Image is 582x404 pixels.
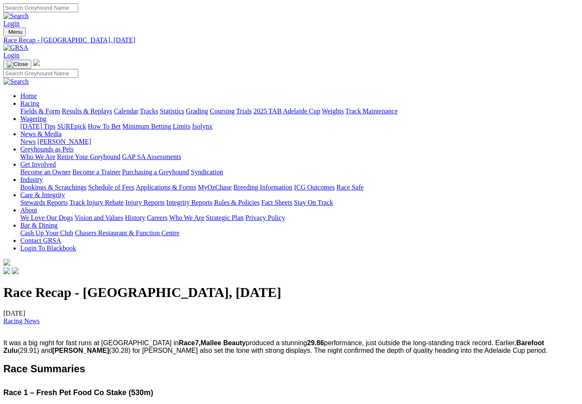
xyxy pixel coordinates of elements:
[75,229,179,236] a: Chasers Restaurant & Function Centre
[20,146,74,153] a: Greyhounds as Pets
[20,100,39,107] a: Racing
[179,339,195,346] span: Race
[20,184,579,191] div: Industry
[236,107,252,115] a: Trials
[336,184,363,191] a: Race Safe
[20,115,47,122] a: Wagering
[125,199,165,206] a: Injury Reports
[3,20,19,27] a: Login
[245,214,285,221] a: Privacy Policy
[166,199,212,206] a: Integrity Reports
[169,214,204,221] a: Who We Are
[3,52,19,59] a: Login
[57,153,121,160] a: Retire Your Greyhound
[3,267,10,274] img: facebook.svg
[20,199,68,206] a: Stewards Reports
[20,153,579,161] div: Greyhounds as Pets
[122,153,181,160] a: GAP SA Assessments
[122,123,190,130] a: Minimum Betting Limits
[52,347,109,354] span: [PERSON_NAME]
[233,184,292,191] a: Breeding Information
[186,107,208,115] a: Grading
[69,199,124,206] a: Track Injury Rebate
[3,27,26,36] button: Toggle navigation
[72,168,121,176] a: Become a Trainer
[195,339,246,346] b: 7,
[20,107,579,115] div: Racing
[20,138,579,146] div: News & Media
[206,214,244,221] a: Strategic Plan
[20,92,37,99] a: Home
[88,123,121,130] a: How To Bet
[20,130,62,137] a: News & Media
[3,69,78,78] input: Search
[20,206,37,214] a: About
[12,267,19,274] img: twitter.svg
[294,199,333,206] a: Stay On Track
[20,107,60,115] a: Fields & Form
[3,36,579,44] a: Race Recap - [GEOGRAPHIC_DATA], [DATE]
[160,107,184,115] a: Statistics
[20,123,55,130] a: [DATE] Tips
[322,107,344,115] a: Weights
[20,229,579,237] div: Bar & Dining
[210,107,235,115] a: Coursing
[3,44,28,52] img: GRSA
[20,123,579,130] div: Wagering
[20,176,43,183] a: Industry
[20,237,61,244] a: Contact GRSA
[3,3,78,12] input: Search
[88,184,134,191] a: Schedule of Fees
[140,107,158,115] a: Tracks
[20,191,65,198] a: Care & Integrity
[261,199,292,206] a: Fact Sheets
[74,214,123,221] a: Vision and Values
[62,107,112,115] a: Results & Replays
[3,339,544,354] span: Barefoot Zulu
[346,107,398,115] a: Track Maintenance
[192,123,212,130] a: Isolynx
[7,61,28,68] img: Close
[114,107,138,115] a: Calendar
[20,214,579,222] div: About
[20,153,55,160] a: Who We Are
[191,168,223,176] a: Syndication
[125,214,145,221] a: History
[294,184,335,191] a: ICG Outcomes
[57,123,86,130] a: SUREpick
[3,363,85,374] span: Race Summaries
[3,78,29,85] img: Search
[20,214,73,221] a: We Love Our Dogs
[198,184,232,191] a: MyOzChase
[20,245,76,252] a: Login To Blackbook
[20,229,73,236] a: Cash Up Your Club
[8,29,22,35] span: Menu
[307,339,324,346] span: 29.86
[3,259,10,266] img: logo-grsa-white.png
[3,60,31,69] button: Toggle navigation
[214,199,260,206] a: Rules & Policies
[253,107,320,115] a: 2025 TAB Adelaide Cup
[20,138,36,145] a: News
[3,388,153,397] span: Race 1 – Fresh Pet Food Co Stake (530m)
[3,12,29,20] img: Search
[200,339,246,346] span: Mallee Beauty
[3,285,579,300] h1: Race Recap - [GEOGRAPHIC_DATA], [DATE]
[20,222,58,229] a: Bar & Dining
[20,184,86,191] a: Bookings & Scratchings
[37,138,91,145] a: [PERSON_NAME]
[33,59,40,66] img: logo-grsa-white.png
[3,317,40,324] a: Racing News
[3,310,40,324] span: [DATE]
[136,184,196,191] a: Applications & Forms
[20,161,56,168] a: Get Involved
[20,168,71,176] a: Become an Owner
[20,199,579,206] div: Care & Integrity
[3,339,548,354] span: It was a big night for fast runs at [GEOGRAPHIC_DATA] in produced a stunning performance, just ou...
[147,214,167,221] a: Careers
[122,168,189,176] a: Purchasing a Greyhound
[20,168,579,176] div: Get Involved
